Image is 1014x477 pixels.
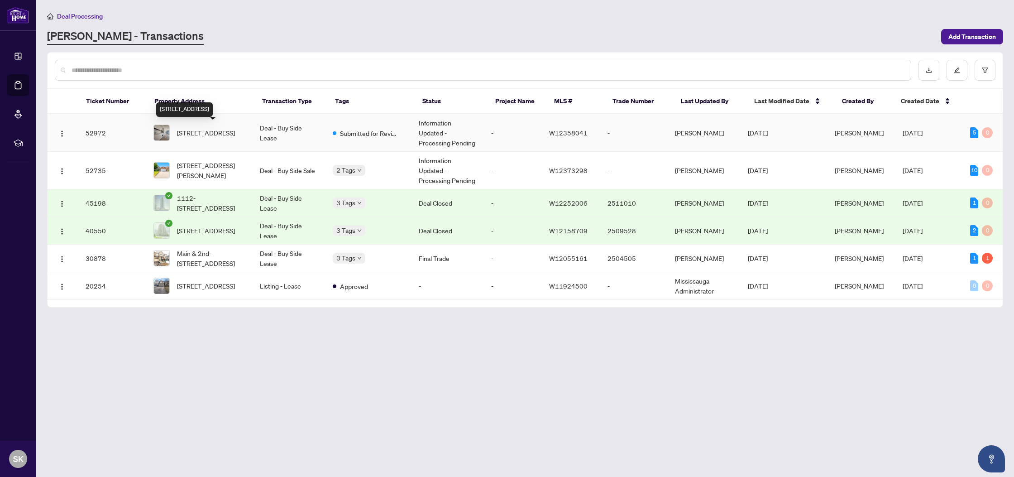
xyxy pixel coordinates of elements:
span: [DATE] [903,226,923,235]
th: Transaction Type [255,89,328,114]
th: Ticket Number [79,89,147,114]
td: - [411,272,484,300]
button: Logo [55,196,69,210]
div: 0 [982,198,993,208]
th: Project Name [488,89,547,114]
span: [DATE] [903,282,923,290]
span: down [357,228,362,233]
span: [PERSON_NAME] [835,282,884,290]
td: 52735 [78,152,146,189]
td: Listing - Lease [253,272,325,300]
button: Logo [55,163,69,178]
td: 52972 [78,114,146,152]
div: 1 [970,198,978,208]
img: Logo [58,283,66,290]
td: Deal - Buy Side Lease [253,217,325,245]
img: thumbnail-img [154,163,169,178]
span: check-circle [165,220,172,227]
div: 1 [970,253,978,264]
td: 2509528 [600,217,668,245]
span: [DATE] [748,166,768,174]
span: [STREET_ADDRESS] [177,281,235,291]
span: down [357,256,362,260]
span: [DATE] [903,254,923,262]
span: Approved [340,281,368,291]
span: Last Modified Date [754,96,809,106]
img: Logo [58,168,66,175]
span: [STREET_ADDRESS] [177,226,235,236]
div: 0 [982,225,993,236]
td: - [484,189,542,217]
span: [DATE] [903,166,923,174]
td: Mississauga Administrator [668,272,740,300]
span: Deal Processing [57,12,103,20]
span: edit [954,67,960,73]
div: 0 [970,280,978,291]
td: - [484,152,542,189]
div: 5 [970,127,978,138]
td: Information Updated - Processing Pending [411,114,484,152]
span: down [357,201,362,205]
th: Last Modified Date [747,89,835,114]
td: Information Updated - Processing Pending [411,152,484,189]
div: 0 [982,127,993,138]
span: 3 Tags [336,225,355,236]
th: Trade Number [605,89,674,114]
td: 20254 [78,272,146,300]
td: Deal - Buy Side Lease [253,189,325,217]
td: - [484,245,542,272]
span: [DATE] [903,129,923,137]
td: Deal - Buy Side Lease [253,114,325,152]
td: - [600,272,668,300]
span: 2 Tags [336,165,355,175]
img: thumbnail-img [154,125,169,140]
div: 2 [970,225,978,236]
td: - [484,217,542,245]
span: [PERSON_NAME] [835,226,884,235]
td: - [484,114,542,152]
span: W12158709 [549,226,588,235]
th: Last Updated By [674,89,747,114]
span: Add Transaction [948,29,996,44]
div: 10 [970,165,978,176]
button: edit [947,60,967,81]
img: Logo [58,200,66,207]
td: 30878 [78,245,146,272]
th: Created Date [894,89,962,114]
span: W12358041 [549,129,588,137]
th: Status [415,89,488,114]
div: 0 [982,280,993,291]
span: down [357,168,362,173]
span: [DATE] [748,199,768,207]
button: filter [975,60,995,81]
td: Final Trade [411,245,484,272]
span: [STREET_ADDRESS] [177,128,235,138]
span: 3 Tags [336,198,355,208]
th: Property Address [147,89,255,114]
img: thumbnail-img [154,251,169,266]
button: Logo [55,223,69,238]
span: download [926,67,932,73]
span: [PERSON_NAME] [835,129,884,137]
button: Add Transaction [941,29,1003,44]
td: - [600,152,668,189]
th: Created By [835,89,894,114]
td: - [484,272,542,300]
td: [PERSON_NAME] [668,245,740,272]
td: [PERSON_NAME] [668,217,740,245]
span: 3 Tags [336,253,355,263]
td: 40550 [78,217,146,245]
div: 0 [982,165,993,176]
span: Submitted for Review [340,128,399,138]
img: Logo [58,228,66,235]
button: Logo [55,251,69,265]
button: Logo [55,125,69,140]
td: 45198 [78,189,146,217]
span: [PERSON_NAME] [835,199,884,207]
td: 2504505 [600,245,668,272]
td: Deal - Buy Side Lease [253,245,325,272]
td: [PERSON_NAME] [668,189,740,217]
td: [PERSON_NAME] [668,152,740,189]
span: [PERSON_NAME] [835,166,884,174]
td: - [600,114,668,152]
